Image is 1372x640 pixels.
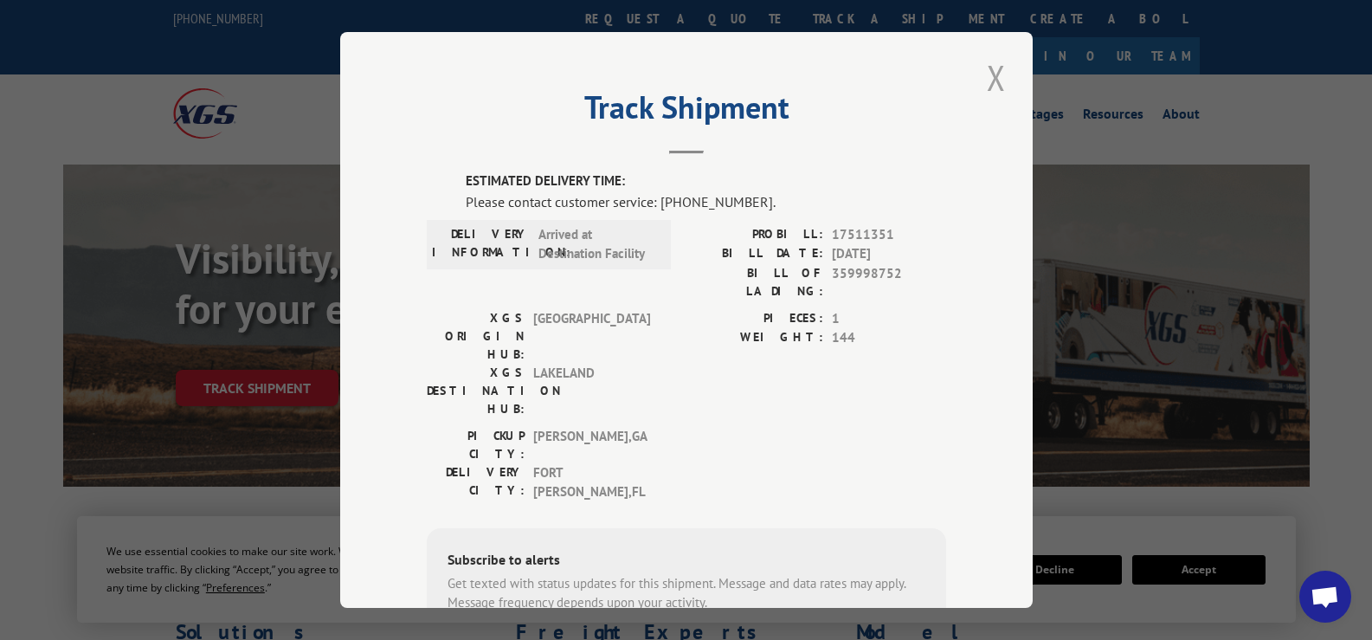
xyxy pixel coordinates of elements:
[832,328,946,348] span: 144
[686,225,823,245] label: PROBILL:
[448,549,925,574] div: Subscribe to alerts
[982,54,1011,101] button: Close modal
[466,191,946,212] div: Please contact customer service: [PHONE_NUMBER].
[427,427,525,463] label: PICKUP CITY:
[448,574,925,613] div: Get texted with status updates for this shipment. Message and data rates may apply. Message frequ...
[686,309,823,329] label: PIECES:
[427,364,525,418] label: XGS DESTINATION HUB:
[832,244,946,264] span: [DATE]
[686,328,823,348] label: WEIGHT:
[538,225,655,264] span: Arrived at Destination Facility
[427,95,946,128] h2: Track Shipment
[686,264,823,301] label: BILL OF LADING:
[432,225,530,264] label: DELIVERY INFORMATION:
[533,463,650,502] span: FORT [PERSON_NAME] , FL
[832,225,946,245] span: 17511351
[466,171,946,191] label: ESTIMATED DELIVERY TIME:
[686,244,823,264] label: BILL DATE:
[533,309,650,364] span: [GEOGRAPHIC_DATA]
[1299,571,1351,623] a: Open chat
[533,364,650,418] span: LAKELAND
[427,309,525,364] label: XGS ORIGIN HUB:
[427,463,525,502] label: DELIVERY CITY:
[533,427,650,463] span: [PERSON_NAME] , GA
[832,264,946,301] span: 359998752
[832,309,946,329] span: 1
